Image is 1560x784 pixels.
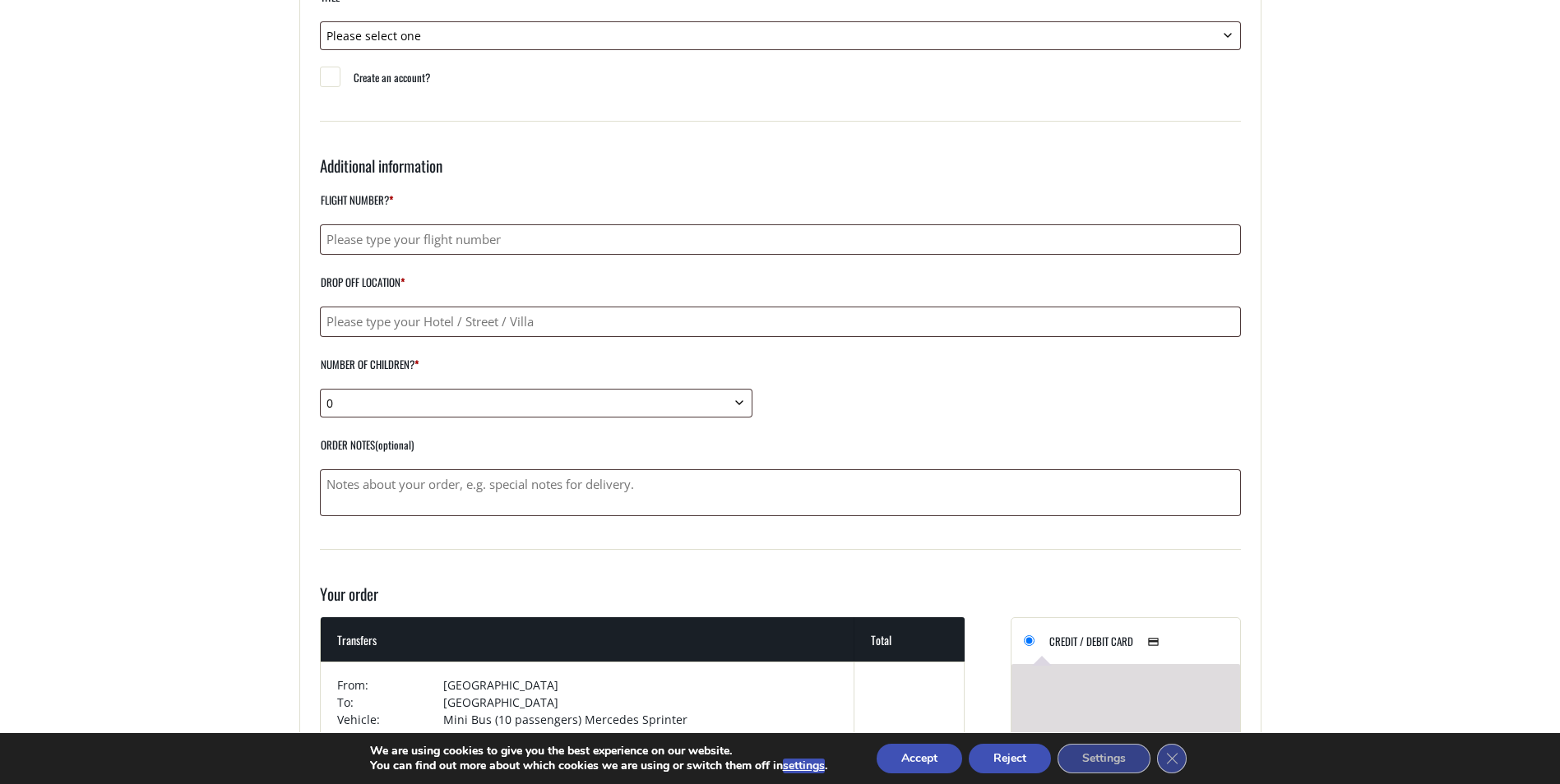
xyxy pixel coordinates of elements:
[320,224,1241,255] input: Please type your flight number
[969,744,1051,773] button: Reject
[320,307,1241,337] input: Please type your Hotel / Street / Villa
[443,711,837,728] td: Mini Bus (10 passengers) Mercedes Sprinter
[337,711,443,728] td: Vehicle:
[337,694,443,711] td: To:
[1138,632,1169,652] img: Credit / Debit Card
[320,583,1241,617] h3: Your order
[320,271,1241,307] label: Drop off location
[1058,744,1150,773] button: Settings
[443,676,837,694] td: [GEOGRAPHIC_DATA]
[783,759,825,773] button: settings
[370,744,827,759] p: We are using cookies to give you the best experience on our website.
[320,189,1241,224] label: Flight number?
[354,69,430,85] span: Create an account?
[320,154,1241,189] h3: Additional information
[337,728,443,745] td: Date:
[320,434,1241,469] label: Order notes
[321,617,854,662] th: Transfers
[443,694,837,711] td: [GEOGRAPHIC_DATA]
[1157,744,1187,773] button: Close GDPR Cookie Banner
[370,759,827,773] p: You can find out more about which cookies we are using or switch them off in .
[375,436,414,453] span: (optional)
[337,676,443,694] td: From:
[1049,630,1169,664] label: Credit / Debit Card
[443,728,837,745] td: [DATE] 12:00
[854,617,965,662] th: Total
[877,744,962,773] button: Accept
[320,353,752,389] label: Number of children?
